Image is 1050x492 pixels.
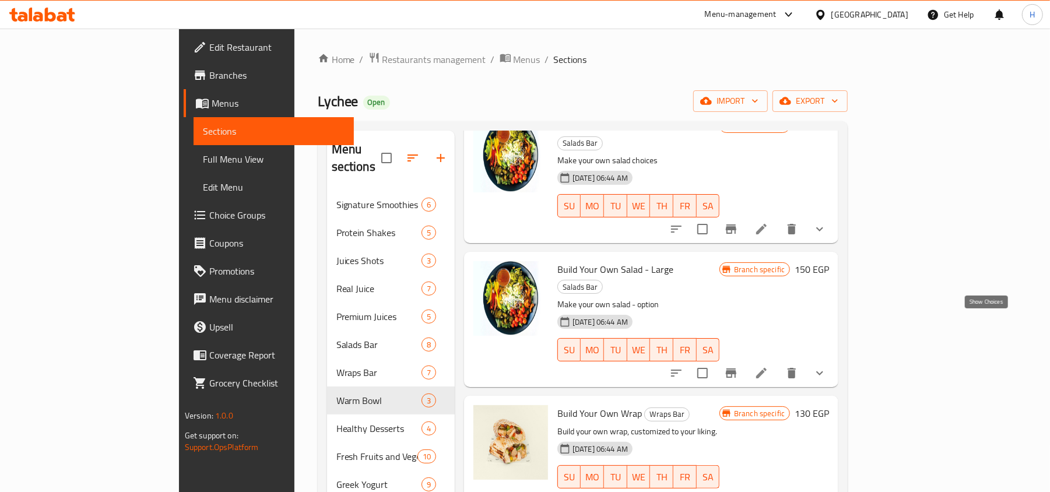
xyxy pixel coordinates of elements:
span: Juices Shots [336,254,422,268]
span: TU [609,342,623,359]
span: 3 [422,395,436,406]
span: Open [363,97,390,107]
button: TH [650,465,673,489]
button: SU [557,465,581,489]
button: TU [604,465,627,489]
span: [DATE] 06:44 AM [568,444,633,455]
span: Salads Bar [336,338,422,352]
button: FR [673,465,697,489]
span: 10 [418,451,436,462]
div: items [422,310,436,324]
span: TH [655,342,669,359]
h2: Menu sections [332,140,381,175]
h6: 130 EGP [795,405,829,421]
button: SU [557,194,581,217]
div: Salads Bar8 [327,331,455,359]
span: Salads Bar [558,280,602,294]
button: MO [581,338,604,361]
p: Build your own wrap, customized to your liking. [557,424,719,439]
span: Grocery Checklist [209,376,345,390]
button: MO [581,194,604,217]
span: Build Your Own Wrap [557,405,642,422]
div: items [422,421,436,435]
a: Choice Groups [184,201,354,229]
button: delete [778,215,806,243]
span: 7 [422,283,436,294]
span: Sections [203,124,345,138]
p: Make your own salad choices [557,153,719,168]
span: FR [678,469,692,486]
span: Protein Shakes [336,226,422,240]
a: Full Menu View [194,145,354,173]
span: WE [632,469,646,486]
span: Select all sections [374,146,399,170]
span: Promotions [209,264,345,278]
div: items [422,477,436,491]
a: Coverage Report [184,341,354,369]
button: MO [581,465,604,489]
span: Premium Juices [336,310,422,324]
img: Build Your Own Salad - Medium [473,118,548,192]
button: SA [697,338,720,361]
span: 9 [422,479,436,490]
span: SU [563,198,576,215]
div: Premium Juices5 [327,303,455,331]
span: 5 [422,227,436,238]
a: Grocery Checklist [184,369,354,397]
span: SA [701,198,715,215]
div: Fresh Fruits and Vegetables10 [327,442,455,470]
span: Greek Yogurt [336,477,422,491]
span: Fresh Fruits and Vegetables [336,449,417,463]
span: Sections [554,52,587,66]
span: Branches [209,68,345,82]
img: Build Your Own Salad - Large [473,261,548,336]
span: 5 [422,311,436,322]
span: TH [655,469,669,486]
button: show more [806,359,834,387]
div: Menu-management [705,8,777,22]
span: Healthy Desserts [336,421,422,435]
button: export [772,90,848,112]
div: Salads Bar [557,136,603,150]
div: Open [363,96,390,110]
div: Healthy Desserts4 [327,414,455,442]
span: Sort sections [399,144,427,172]
span: Menus [514,52,540,66]
span: FR [678,198,692,215]
div: Protein Shakes5 [327,219,455,247]
a: Menus [184,89,354,117]
button: SU [557,338,581,361]
button: FR [673,338,697,361]
div: items [422,282,436,296]
div: [GEOGRAPHIC_DATA] [831,8,908,21]
span: Edit Menu [203,180,345,194]
button: TH [650,194,673,217]
span: Branch specific [729,264,789,275]
button: WE [627,194,651,217]
span: Version: [185,408,213,423]
button: show more [806,215,834,243]
span: 1.0.0 [215,408,233,423]
nav: breadcrumb [318,52,848,67]
span: FR [678,342,692,359]
button: Branch-specific-item [717,359,745,387]
button: SA [697,465,720,489]
div: items [422,338,436,352]
span: [DATE] 06:44 AM [568,173,633,184]
div: Wraps Bar [644,407,690,421]
button: WE [627,465,651,489]
span: MO [585,469,599,486]
span: Signature Smoothies [336,198,422,212]
span: 3 [422,255,436,266]
div: Wraps Bar7 [327,359,455,386]
p: Make your own salad - option [557,297,719,312]
span: Lychee [318,88,359,114]
li: / [360,52,364,66]
div: Warm Bowl3 [327,386,455,414]
span: TU [609,198,623,215]
button: FR [673,194,697,217]
span: Coverage Report [209,348,345,362]
span: Menus [212,96,345,110]
li: / [491,52,495,66]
